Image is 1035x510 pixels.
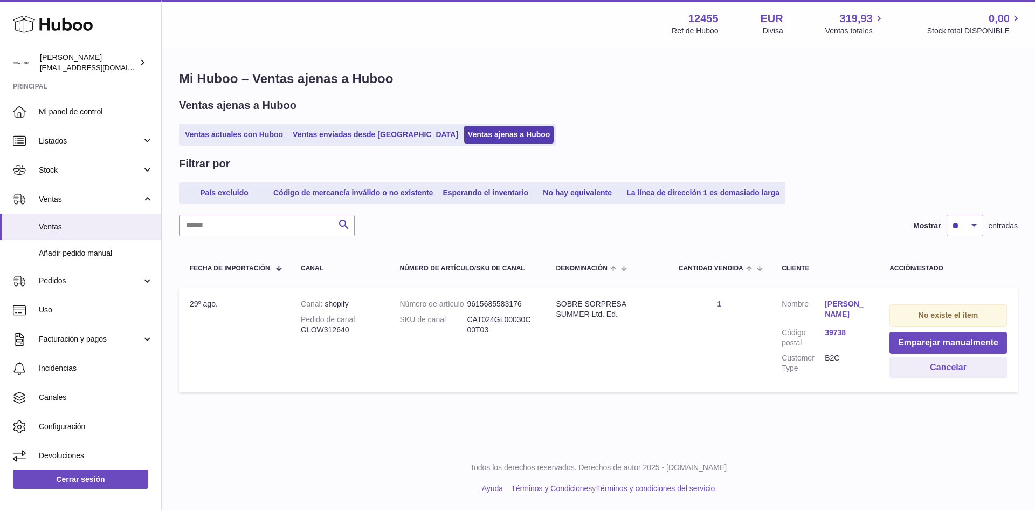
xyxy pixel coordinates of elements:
[464,126,554,144] a: Ventas ajenas a Huboo
[289,126,462,144] a: Ventas enviadas desde [GEOGRAPHIC_DATA]
[190,265,270,272] span: Fecha de importación
[825,26,885,36] span: Ventas totales
[825,299,868,319] a: [PERSON_NAME]
[399,299,467,309] dt: Número de artículo
[40,63,158,72] span: [EMAIL_ADDRESS][DOMAIN_NAME]
[913,221,941,231] label: Mostrar
[825,328,868,338] a: 39738
[782,353,825,373] dt: Customer Type
[40,52,137,73] div: [PERSON_NAME]
[39,334,142,344] span: Facturación y pagos
[179,70,1018,87] h1: Mi Huboo – Ventas ajenas a Huboo
[825,11,885,36] a: 319,93 Ventas totales
[179,288,290,392] td: 29º ago.
[596,484,715,493] a: Términos y condiciones del servicio
[39,194,142,205] span: Ventas
[511,484,592,493] a: Términos y Condiciones
[179,157,230,171] h2: Filtrar por
[13,55,29,71] img: pedidos@glowrias.com
[889,332,1007,354] button: Emparejar manualmente
[623,184,783,202] a: La línea de dirección 1 es demasiado larga
[181,184,267,202] a: País excluido
[39,451,153,461] span: Devoluciones
[534,184,620,202] a: No hay equivalente
[889,265,1007,272] div: Acción/Estado
[840,11,873,26] span: 319,93
[399,265,534,272] div: Número de artículo/SKU de canal
[39,248,153,259] span: Añadir pedido manual
[782,299,825,322] dt: Nombre
[889,357,1007,379] button: Cancelar
[782,265,868,272] div: Cliente
[301,265,378,272] div: Canal
[782,328,825,348] dt: Código postal
[39,165,142,175] span: Stock
[717,300,722,308] a: 1
[556,265,607,272] span: Denominación
[39,107,153,117] span: Mi panel de control
[467,299,534,309] dd: 9615685583176
[301,315,378,335] div: GLOW312640
[763,26,783,36] div: Divisa
[672,26,718,36] div: Ref de Huboo
[556,299,657,319] div: SOBRE SORPRESA SUMMER Ltd. Ed.
[170,463,1026,473] p: Todos los derechos reservados. Derechos de autor 2025 - [DOMAIN_NAME]
[399,315,467,335] dt: SKU de canal
[179,98,296,113] h2: Ventas ajenas a Huboo
[679,265,743,272] span: Cantidad vendida
[301,300,325,308] strong: Canal
[989,11,1010,26] span: 0,00
[688,11,719,26] strong: 12455
[825,353,868,373] dd: B2C
[39,222,153,232] span: Ventas
[181,126,287,144] a: Ventas actuales con Huboo
[467,315,534,335] dd: CAT024GL00030C00T03
[39,363,153,373] span: Incidencias
[439,184,532,202] a: Esperando el inventario
[927,26,1022,36] span: Stock total DISPONIBLE
[13,470,148,489] a: Cerrar sesión
[39,276,142,286] span: Pedidos
[507,484,715,494] li: y
[989,221,1018,231] span: entradas
[270,184,437,202] a: Código de mercancía inválido o no existente
[301,315,357,324] strong: Pedido de canal
[39,305,153,315] span: Uso
[39,392,153,403] span: Canales
[39,421,153,432] span: Configuración
[482,484,503,493] a: Ayuda
[919,311,978,319] strong: No existe el ítem
[927,11,1022,36] a: 0,00 Stock total DISPONIBLE
[301,299,378,309] div: shopify
[761,11,783,26] strong: EUR
[39,136,142,146] span: Listados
